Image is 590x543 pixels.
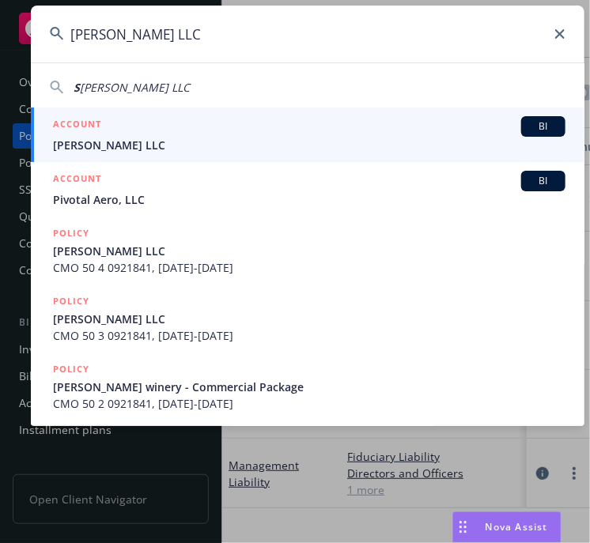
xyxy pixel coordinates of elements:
[74,80,80,95] span: S
[31,217,584,285] a: POLICY[PERSON_NAME] LLCCMO 50 4 0921841, [DATE]-[DATE]
[53,225,89,241] h5: POLICY
[452,511,562,543] button: Nova Assist
[31,6,584,62] input: Search...
[453,512,473,542] div: Drag to move
[31,353,584,420] a: POLICY[PERSON_NAME] winery - Commercial PackageCMO 50 2 0921841, [DATE]-[DATE]
[53,293,89,309] h5: POLICY
[31,162,584,217] a: ACCOUNTBIPivotal Aero, LLC
[31,107,584,162] a: ACCOUNTBI[PERSON_NAME] LLC
[486,520,548,534] span: Nova Assist
[528,174,559,188] span: BI
[53,243,565,259] span: [PERSON_NAME] LLC
[80,80,190,95] span: [PERSON_NAME] LLC
[31,285,584,353] a: POLICY[PERSON_NAME] LLCCMO 50 3 0921841, [DATE]-[DATE]
[53,116,101,135] h5: ACCOUNT
[53,191,565,208] span: Pivotal Aero, LLC
[53,379,565,395] span: [PERSON_NAME] winery - Commercial Package
[53,327,565,344] span: CMO 50 3 0921841, [DATE]-[DATE]
[53,311,565,327] span: [PERSON_NAME] LLC
[53,361,89,377] h5: POLICY
[528,119,559,134] span: BI
[53,259,565,276] span: CMO 50 4 0921841, [DATE]-[DATE]
[53,395,565,412] span: CMO 50 2 0921841, [DATE]-[DATE]
[53,137,565,153] span: [PERSON_NAME] LLC
[53,171,101,190] h5: ACCOUNT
